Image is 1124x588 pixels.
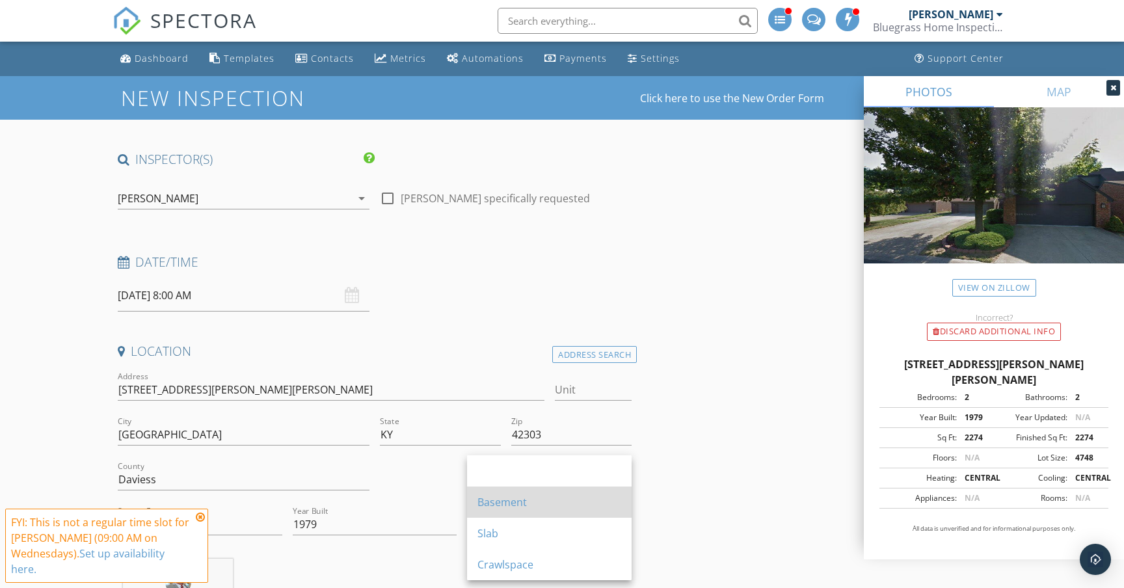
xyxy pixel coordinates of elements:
a: Click here to use the New Order Form [640,93,824,103]
div: Slab [477,526,621,541]
div: [STREET_ADDRESS][PERSON_NAME][PERSON_NAME] [879,356,1108,388]
a: PHOTOS [864,76,994,107]
i: arrow_drop_down [354,191,369,206]
a: MAP [994,76,1124,107]
div: 4748 [1067,452,1104,464]
div: CENTRAL [957,472,994,484]
a: Settings [622,47,685,71]
div: Sq Ft: [883,432,957,444]
p: All data is unverified and for informational purposes only. [879,524,1108,533]
div: Lot Size: [994,452,1067,464]
div: Metrics [390,52,426,64]
label: [PERSON_NAME] specifically requested [401,192,590,205]
div: Dashboard [135,52,189,64]
span: SPECTORA [150,7,257,34]
div: FYI: This is not a regular time slot for [PERSON_NAME] (09:00 AM on Wednesdays). [11,514,192,577]
div: [PERSON_NAME] [118,193,198,204]
a: Dashboard [115,47,194,71]
div: Address Search [552,346,637,364]
a: Automations (Advanced) [442,47,529,71]
a: SPECTORA [113,18,257,45]
h1: New Inspection [121,87,409,109]
div: Bluegrass Home Inspections LLC [873,21,1003,34]
h4: INSPECTOR(S) [118,151,375,168]
div: CENTRAL [1067,472,1104,484]
div: Heating: [883,472,957,484]
span: N/A [965,452,980,463]
div: Open Intercom Messenger [1080,544,1111,575]
div: Payments [559,52,607,64]
a: Contacts [290,47,359,71]
div: 2 [1067,392,1104,403]
img: The Best Home Inspection Software - Spectora [113,7,141,35]
div: Crawlspace [477,557,621,572]
a: Set up availability here. [11,546,165,576]
a: Payments [539,47,612,71]
h4: Date/Time [118,254,632,271]
a: Metrics [369,47,431,71]
div: Year Updated: [994,412,1067,423]
a: Support Center [909,47,1009,71]
span: N/A [1075,492,1090,503]
div: Appliances: [883,492,957,504]
div: Support Center [928,52,1004,64]
div: 1979 [957,412,994,423]
div: 2274 [1067,432,1104,444]
div: Floors: [883,452,957,464]
a: View on Zillow [952,279,1036,297]
div: Bathrooms: [994,392,1067,403]
h4: Location [118,343,632,360]
div: Automations [462,52,524,64]
div: Bedrooms: [883,392,957,403]
div: Finished Sq Ft: [994,432,1067,444]
div: [PERSON_NAME] [909,8,993,21]
span: N/A [1075,412,1090,423]
div: Templates [224,52,274,64]
div: 2 [957,392,994,403]
div: Basement [477,494,621,510]
div: 2274 [957,432,994,444]
div: Year Built: [883,412,957,423]
input: Search everything... [498,8,758,34]
span: N/A [965,492,980,503]
div: Settings [641,52,680,64]
div: Cooling: [994,472,1067,484]
img: streetview [864,107,1124,295]
div: Incorrect? [864,312,1124,323]
input: Select date [118,280,369,312]
div: Contacts [311,52,354,64]
div: Rooms: [994,492,1067,504]
div: Discard Additional info [927,323,1061,341]
a: Templates [204,47,280,71]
